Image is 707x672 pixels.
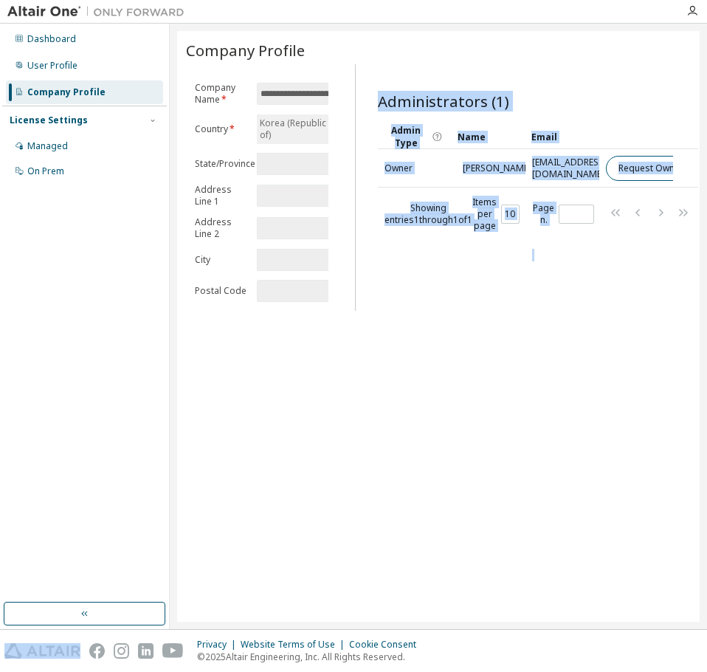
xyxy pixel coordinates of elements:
[89,643,105,659] img: facebook.svg
[27,165,64,177] div: On Prem
[195,254,248,266] label: City
[138,643,154,659] img: linkedin.svg
[195,184,248,208] label: Address Line 1
[4,643,80,659] img: altair_logo.svg
[531,125,593,148] div: Email
[384,202,472,226] span: Showing entries 1 through 1 of 1
[162,643,184,659] img: youtube.svg
[7,4,192,19] img: Altair One
[197,651,425,663] p: © 2025 Altair Engineering, Inc. All Rights Reserved.
[258,115,337,143] div: Korea (Republic of)
[27,86,106,98] div: Company Profile
[27,140,68,152] div: Managed
[458,125,520,148] div: Name
[463,162,531,174] span: [PERSON_NAME]
[114,643,129,659] img: instagram.svg
[241,639,349,651] div: Website Terms of Use
[195,216,248,240] label: Address Line 2
[27,33,76,45] div: Dashboard
[505,208,516,220] button: 10
[10,114,88,126] div: License Settings
[195,285,248,297] label: Postal Code
[378,91,509,112] span: Administrators (1)
[27,60,77,72] div: User Profile
[257,114,353,144] div: Korea (Republic of)
[197,639,241,651] div: Privacy
[186,40,305,61] span: Company Profile
[532,157,607,180] span: [EMAIL_ADDRESS][DOMAIN_NAME]
[195,158,248,170] label: State/Province
[195,123,248,135] label: Country
[384,162,413,174] span: Owner
[472,196,520,232] span: Items per page
[384,124,428,149] span: Admin Type
[195,82,248,106] label: Company Name
[349,639,425,651] div: Cookie Consent
[533,202,594,226] span: Page n.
